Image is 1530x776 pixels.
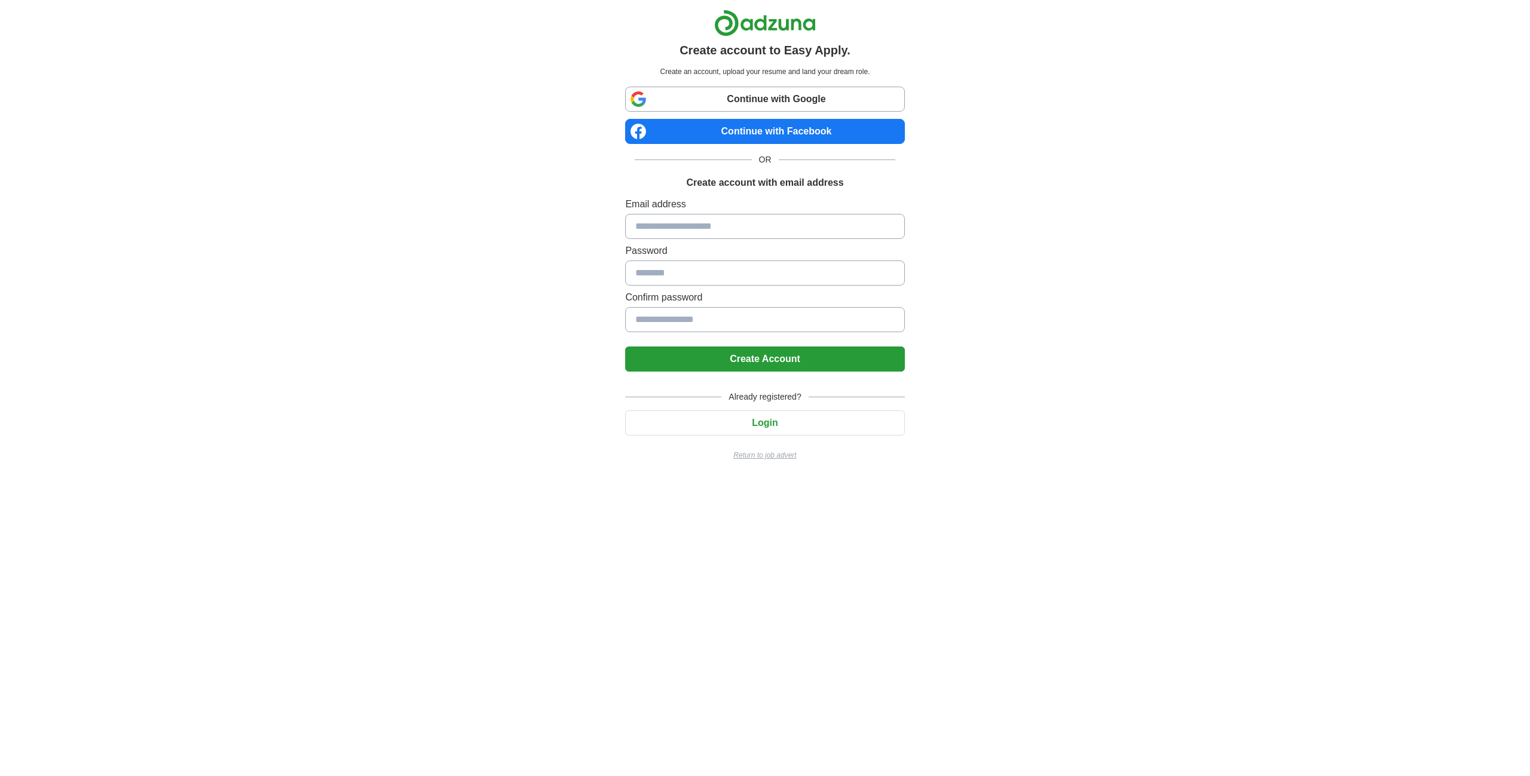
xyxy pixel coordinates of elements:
button: Login [625,410,904,435]
p: Create an account, upload your resume and land your dream role. [628,66,902,77]
label: Password [625,244,904,258]
button: Create Account [625,346,904,372]
label: Email address [625,197,904,211]
img: Adzuna logo [714,10,816,36]
a: Continue with Facebook [625,119,904,144]
a: Continue with Google [625,87,904,112]
h1: Create account to Easy Apply. [680,41,850,59]
h1: Create account with email address [686,176,843,190]
a: Return to job advert [625,450,904,461]
span: OR [752,154,779,166]
span: Already registered? [721,391,808,403]
a: Login [625,418,904,428]
label: Confirm password [625,290,904,305]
